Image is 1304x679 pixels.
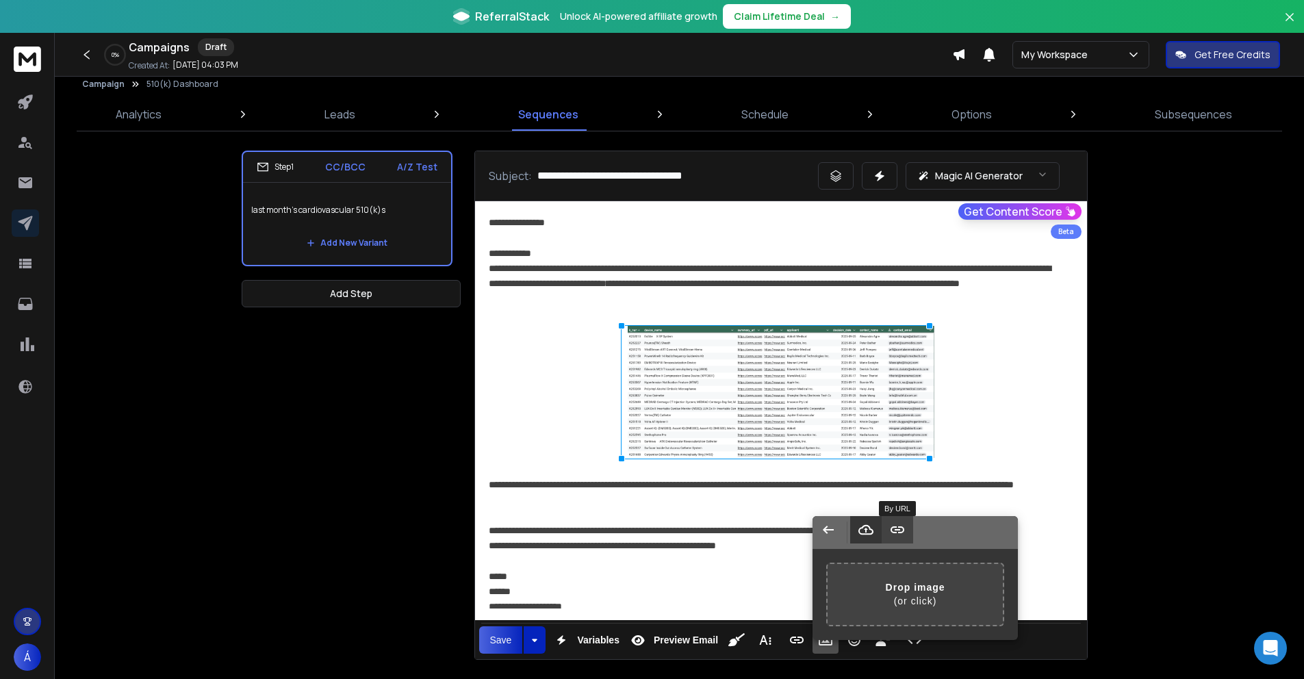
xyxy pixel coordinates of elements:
p: Unlock AI-powered affiliate growth [560,10,717,23]
p: [DATE] 04:03 PM [172,60,238,71]
button: Get Content Score [958,203,1082,220]
div: Beta [1051,225,1082,239]
p: 0 % [112,51,119,59]
p: Magic AI Generator [935,169,1023,183]
button: Add Step [242,280,461,307]
p: Options [951,106,992,123]
button: Variables [548,626,622,654]
p: CC/BCC [325,160,366,174]
a: Analytics [107,98,170,131]
p: last month's cardiovascular 510(k)s [251,191,443,229]
p: Sequences [518,106,578,123]
div: By URL [879,501,916,516]
button: Add New Variant [296,229,398,257]
div: Draft [198,38,234,56]
span: Preview Email [651,635,721,646]
button: Preview Email [625,626,721,654]
p: Subject: [489,168,532,184]
button: Magic AI Generator [906,162,1060,190]
button: Á [14,643,41,671]
h1: Campaigns [129,39,190,55]
button: Get Free Credits [1166,41,1280,68]
p: Created At: [129,60,170,71]
div: Step 1 [257,161,294,173]
button: Claim Lifetime Deal→ [723,4,851,29]
p: My Workspace [1021,48,1093,62]
a: Schedule [733,98,797,131]
div: (or click) [826,563,1004,626]
a: Sequences [510,98,587,131]
p: Subsequences [1155,106,1232,123]
li: Step1CC/BCCA/Z Testlast month's cardiovascular 510(k)sAdd New Variant [242,151,452,266]
p: A/Z Test [397,160,437,174]
p: Analytics [116,106,162,123]
button: Campaign [82,79,125,90]
p: Schedule [741,106,789,123]
span: → [830,10,840,23]
span: Variables [574,635,622,646]
p: Get Free Credits [1194,48,1270,62]
a: Options [943,98,1000,131]
button: Back [813,516,844,543]
a: Leads [316,98,363,131]
button: Save [479,626,523,654]
a: Subsequences [1147,98,1240,131]
p: 510(k) Dashboard [146,79,218,90]
button: Close banner [1281,8,1299,41]
div: Open Intercom Messenger [1254,632,1287,665]
p: Leads [324,106,355,123]
span: ReferralStack [475,8,549,25]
